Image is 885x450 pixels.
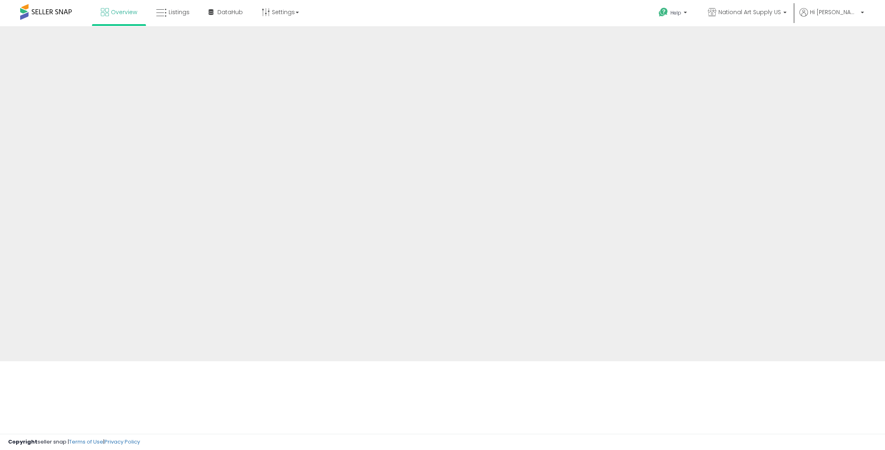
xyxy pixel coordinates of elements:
[810,8,858,16] span: Hi [PERSON_NAME]
[111,8,137,16] span: Overview
[718,8,781,16] span: National Art Supply US
[217,8,243,16] span: DataHub
[799,8,864,26] a: Hi [PERSON_NAME]
[169,8,190,16] span: Listings
[652,1,695,26] a: Help
[658,7,668,17] i: Get Help
[670,9,681,16] span: Help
